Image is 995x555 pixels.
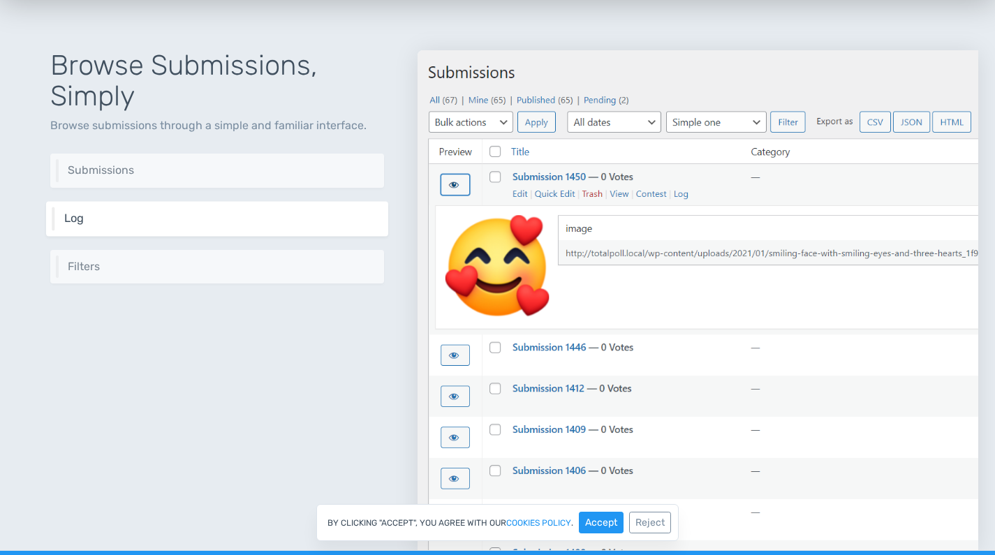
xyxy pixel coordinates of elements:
h6: Submissions [68,164,374,177]
h1: Browse Submissions, Simply [50,50,384,112]
img: Submissions [418,50,978,550]
a: cookies policy [506,519,571,527]
p: Get entries based on a list of filters like date range and categories. [68,272,374,273]
button: Reject [629,512,671,533]
button: Accept [579,512,624,533]
div: By clicking "Accept", you agree with our . [316,504,679,541]
h6: Log [64,212,378,225]
p: Browse submissions through a simple and familiar interface. [50,117,384,134]
h6: Filters [68,260,374,273]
